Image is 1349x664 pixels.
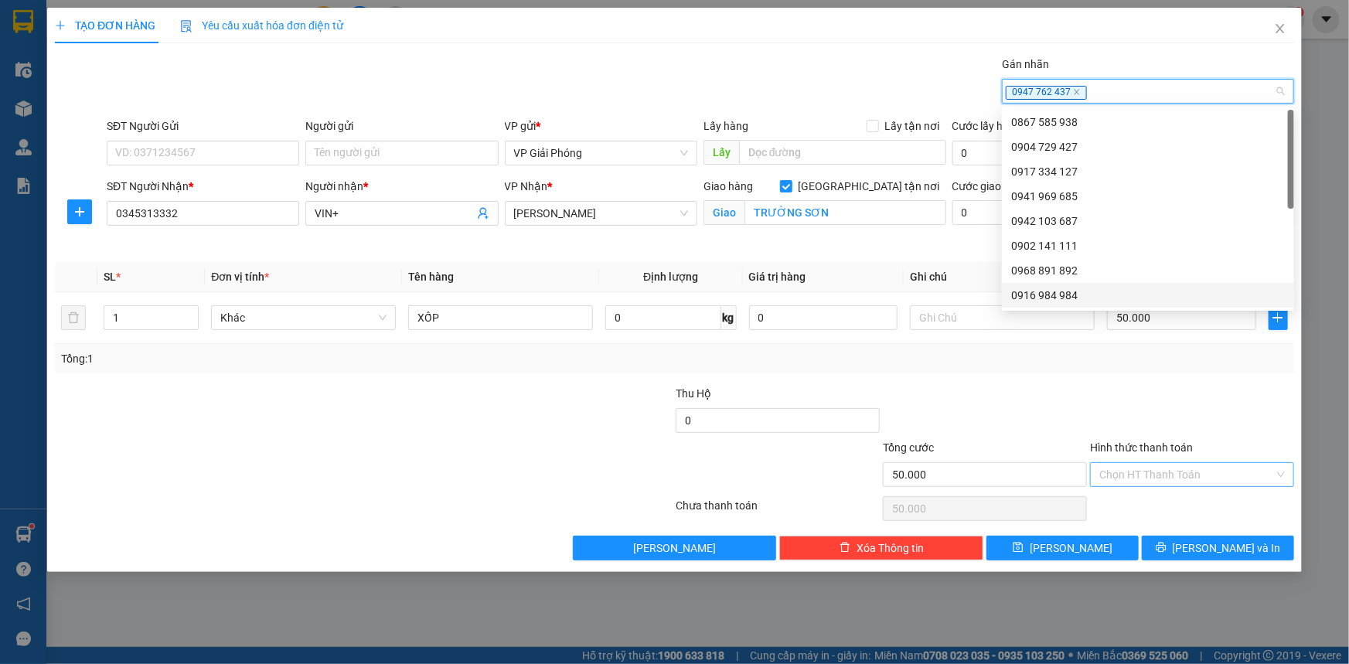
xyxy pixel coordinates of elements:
div: 0916 984 984 [1002,283,1294,308]
span: Giao hàng [703,180,753,192]
span: Hoàng Sơn [514,202,688,225]
div: 0941 969 685 [1002,184,1294,209]
span: Khác [220,306,387,329]
div: Tổng: 1 [61,350,521,367]
button: plus [67,199,92,224]
div: 0867 585 938 [1011,114,1285,131]
input: Cước lấy hàng [952,141,1095,165]
span: Lấy [703,140,739,165]
span: Định lượng [643,271,698,283]
button: plus [1269,305,1288,330]
div: 0904 729 427 [1011,138,1285,155]
div: 0902 141 111 [1002,233,1294,258]
span: VP Nhận [505,180,548,192]
span: Giao [703,200,744,225]
span: plus [55,20,66,31]
button: [PERSON_NAME] [573,536,777,560]
input: Ghi Chú [910,305,1095,330]
span: [PERSON_NAME] [1030,540,1112,557]
div: SĐT Người Gửi [107,117,299,135]
img: icon [180,20,192,32]
span: close [1274,22,1286,35]
span: Đơn vị tính [211,271,269,283]
label: Cước giao hàng [952,180,1029,192]
div: 0904 729 427 [1002,135,1294,159]
input: Dọc đường [739,140,946,165]
strong: CHUYỂN PHÁT NHANH ĐÔNG LÝ [33,12,131,63]
span: Tổng cước [883,441,934,454]
label: Gán nhãn [1002,58,1049,70]
div: Người nhận [305,178,498,195]
div: 0902 141 111 [1011,237,1285,254]
span: printer [1156,542,1167,554]
span: user-add [477,207,489,220]
div: 0916 984 984 [1011,287,1285,304]
span: [PERSON_NAME] [633,540,716,557]
span: close [1073,88,1081,96]
div: 0917 334 127 [1002,159,1294,184]
strong: PHIẾU BIÊN NHẬN [39,102,124,135]
div: Chưa thanh toán [675,497,882,524]
div: 0968 891 892 [1011,262,1285,279]
span: GP1410250171 [132,80,224,96]
span: [GEOGRAPHIC_DATA] tận nơi [792,178,946,195]
input: 0 [749,305,898,330]
span: plus [68,206,91,218]
div: SĐT Người Nhận [107,178,299,195]
input: VD: Bàn, Ghế [408,305,593,330]
span: Tên hàng [408,271,454,283]
span: SL [104,271,116,283]
span: 0947 762 437 [1006,86,1087,100]
button: Close [1259,8,1302,51]
div: 0867 585 938 [1002,110,1294,135]
span: delete [840,542,850,554]
span: Lấy tận nơi [879,117,946,135]
span: SĐT XE 0947 762 437 [40,66,123,99]
div: 0941 969 685 [1011,188,1285,205]
span: Thu Hộ [676,387,711,400]
input: Cước giao hàng [952,200,1065,225]
div: 0942 103 687 [1011,213,1285,230]
th: Ghi chú [904,262,1101,292]
input: Gán nhãn [1089,82,1092,100]
span: TẠO ĐƠN HÀNG [55,19,155,32]
button: delete [61,305,86,330]
label: Cước lấy hàng [952,120,1022,132]
button: printer[PERSON_NAME] và In [1142,536,1294,560]
span: plus [1269,312,1287,324]
span: Xóa Thông tin [857,540,924,557]
span: save [1013,542,1024,554]
input: Giao tận nơi [744,200,946,225]
label: Hình thức thanh toán [1090,441,1193,454]
img: logo [8,53,31,107]
span: kg [721,305,737,330]
span: Yêu cầu xuất hóa đơn điện tử [180,19,343,32]
div: Người gửi [305,117,498,135]
div: 0942 103 687 [1002,209,1294,233]
span: [PERSON_NAME] và In [1173,540,1281,557]
div: 0968 891 892 [1002,258,1294,283]
div: 0917 334 127 [1011,163,1285,180]
div: VP gửi [505,117,697,135]
span: Lấy hàng [703,120,748,132]
button: save[PERSON_NAME] [986,536,1139,560]
span: Giá trị hàng [749,271,806,283]
span: VP Giải Phóng [514,141,688,165]
button: deleteXóa Thông tin [779,536,983,560]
